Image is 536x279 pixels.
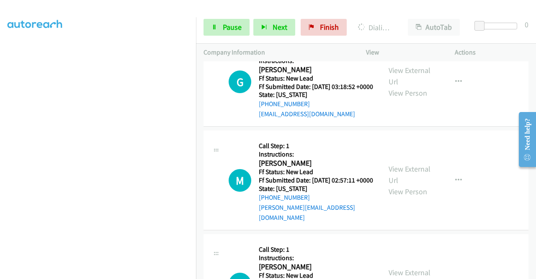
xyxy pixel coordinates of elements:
span: Finish [320,22,339,32]
a: View External Url [389,164,430,185]
h5: Ff Status: New Lead [259,168,374,176]
div: The call is yet to be attempted [229,169,251,192]
h5: State: [US_STATE] [259,185,374,193]
div: The call is yet to be attempted [229,70,251,93]
iframe: Resource Center [512,106,536,173]
h5: Instructions: [259,254,374,262]
button: Next [253,19,295,36]
a: Finish [301,19,347,36]
h2: [PERSON_NAME] [259,65,373,75]
a: [EMAIL_ADDRESS][DOMAIN_NAME] [259,110,355,118]
a: View Person [389,88,427,98]
a: View Person [389,187,427,196]
a: Pause [204,19,250,36]
h5: Call Step: 1 [259,245,374,254]
h2: [PERSON_NAME] [259,262,374,272]
button: AutoTab [408,19,460,36]
a: View External Url [389,65,430,86]
h5: Ff Status: New Lead [259,74,373,83]
h2: [PERSON_NAME] [259,159,374,168]
h5: Ff Submitted Date: [DATE] 02:57:11 +0000 [259,176,374,185]
span: Pause [223,22,242,32]
h5: State: [US_STATE] [259,91,373,99]
p: Actions [455,47,528,57]
h5: Instructions: [259,150,374,159]
p: Company Information [204,47,351,57]
div: 0 [525,19,528,30]
h5: Ff Submitted Date: [DATE] 03:18:52 +0000 [259,83,373,91]
h1: M [229,169,251,192]
h5: Call Step: 1 [259,142,374,150]
a: [PERSON_NAME][EMAIL_ADDRESS][DOMAIN_NAME] [259,203,355,222]
a: [PHONE_NUMBER] [259,100,310,108]
span: Next [273,22,287,32]
h1: G [229,70,251,93]
a: [PHONE_NUMBER] [259,193,310,201]
p: View [366,47,440,57]
p: Dialing Kaela Crystal [358,22,393,33]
